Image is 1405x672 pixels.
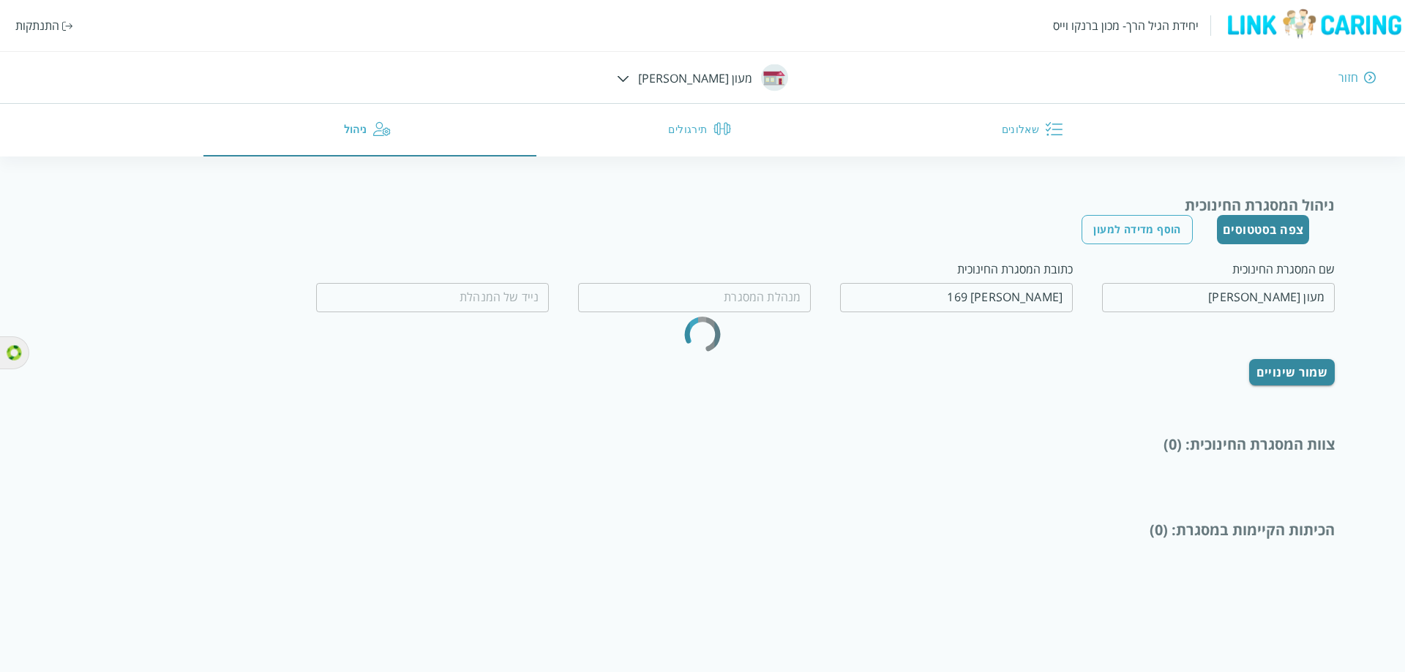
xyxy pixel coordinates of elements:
[840,261,1073,277] div: כתובת המסגרת החינוכית
[203,104,536,156] button: ניהול
[373,120,391,137] img: ניהול
[70,195,1335,215] div: ניהול המסגרת החינוכית
[1102,261,1335,277] div: שם המסגרת החינוכית
[62,21,73,31] img: התנתקות
[713,120,731,137] img: תירגולים
[1217,215,1310,244] button: צפה בסטטוסים
[536,104,869,156] button: תירגולים
[869,104,1201,156] button: שאלונים
[1223,8,1405,39] img: logo
[1338,69,1358,86] div: חזור
[70,434,1335,454] div: צוות המסגרת החינוכית : (0)
[1045,120,1063,137] img: שאלונים
[1102,283,1335,312] input: שם המסגרת החינוכית
[70,520,1335,540] div: הכיתות הקיימות במסגרת : (0)
[15,18,59,34] div: התנתקות
[316,283,549,312] input: נייד של המנהלת
[1249,359,1335,385] button: שמור שינויים
[1053,18,1199,34] div: יחידת הגיל הרך- מכון ברנקו וייס
[1364,71,1376,84] img: חזור
[840,283,1073,312] input: כתובת המסגרת החינוכית
[673,279,732,389] svg: color-ring-loading
[1082,215,1192,244] button: הוסף מדידה למעון
[578,283,811,312] input: מנהלת המסגרת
